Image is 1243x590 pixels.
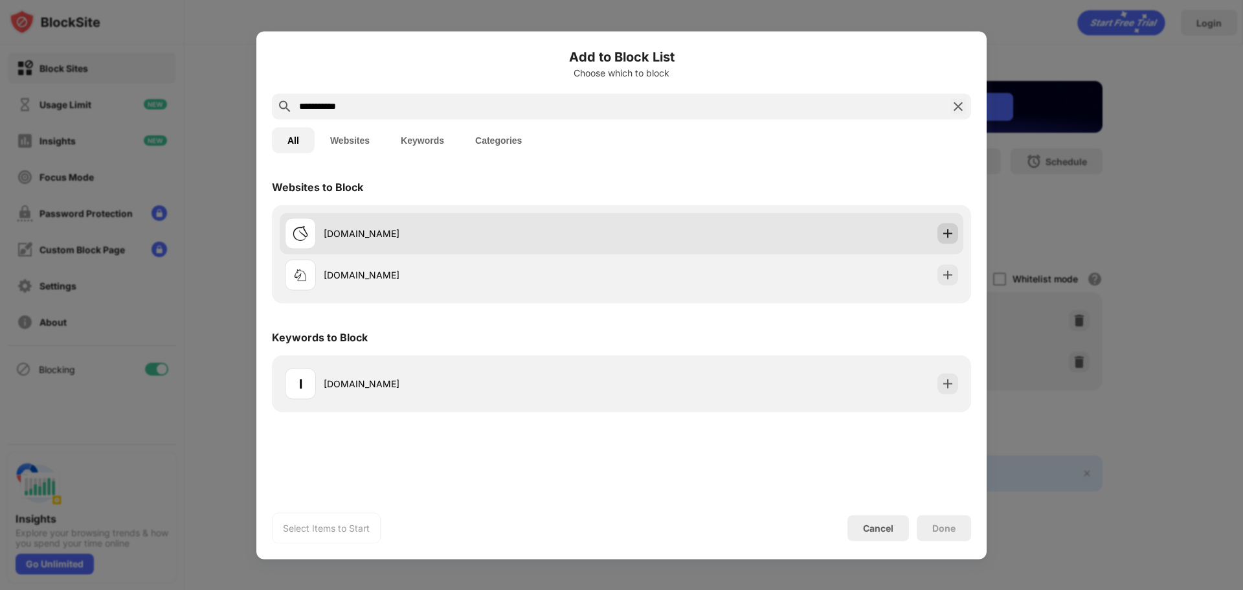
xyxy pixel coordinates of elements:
button: All [272,127,315,153]
button: Keywords [385,127,460,153]
button: Categories [460,127,537,153]
div: Keywords to Block [272,330,368,343]
img: favicons [293,225,308,241]
div: Websites to Block [272,180,363,193]
div: l [299,374,302,393]
div: Done [932,523,956,533]
div: [DOMAIN_NAME] [324,227,621,240]
div: [DOMAIN_NAME] [324,377,621,391]
img: search-close [950,98,966,114]
div: Cancel [863,523,893,534]
img: favicons [293,267,308,282]
img: search.svg [277,98,293,114]
button: Websites [315,127,385,153]
div: Choose which to block [272,67,971,78]
div: [DOMAIN_NAME] [324,268,621,282]
h6: Add to Block List [272,47,971,66]
div: Select Items to Start [283,521,370,534]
